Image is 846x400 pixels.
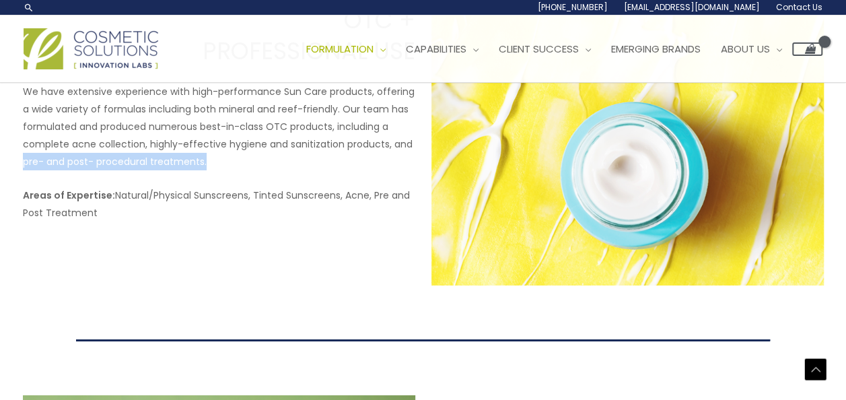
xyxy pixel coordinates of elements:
[601,29,711,69] a: Emerging Brands
[23,83,415,170] p: We have extensive experience with high-performance Sun Care products, offering a wide variety of ...
[624,1,760,13] span: [EMAIL_ADDRESS][DOMAIN_NAME]
[23,187,415,222] p: Natural/Physical Sunscreens, Tinted Sunscreens, Acne, Pre and Post Treatment
[538,1,608,13] span: [PHONE_NUMBER]
[611,42,701,56] span: Emerging Brands
[296,29,396,69] a: Formulation
[776,1,822,13] span: Contact Us
[396,29,489,69] a: Capabilities
[23,189,115,202] strong: Areas of Expertise:
[721,42,770,56] span: About Us
[792,42,822,56] a: View Shopping Cart, empty
[286,29,822,69] nav: Site Navigation
[406,42,466,56] span: Capabilities
[24,28,158,69] img: Cosmetic Solutions Logo
[711,29,792,69] a: About Us
[499,42,579,56] span: Client Success
[306,42,374,56] span: Formulation
[489,29,601,69] a: Client Success
[431,5,824,286] img: nnovation Station OTC and Professional Use Image
[24,2,34,13] a: Search icon link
